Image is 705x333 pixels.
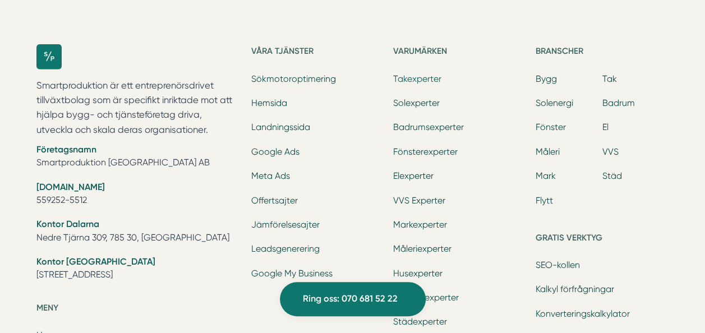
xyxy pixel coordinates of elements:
a: El [602,122,608,132]
strong: [DOMAIN_NAME] [36,182,105,192]
strong: Kontor [GEOGRAPHIC_DATA] [36,256,155,267]
a: Takexperter [393,73,441,84]
a: Städexperter [393,316,447,327]
a: Tak [602,73,616,84]
a: Hemsida [251,98,287,108]
a: Mark [535,170,555,181]
a: SEO-kollen [535,260,579,270]
strong: Kontor Dalarna [36,219,99,229]
a: Badrumsexperter [393,122,464,132]
h5: Gratis verktyg [535,231,669,248]
a: Google My Business [251,268,333,279]
a: Måleri [535,146,559,157]
li: 559252-5512 [36,181,239,209]
a: Solenergi [535,98,573,108]
li: Nedre Tjärna 309, 785 30, [GEOGRAPHIC_DATA] [36,218,239,246]
a: Badrum [602,98,634,108]
a: VVS [602,146,618,157]
h5: Meny [36,301,239,318]
a: Markexperter [393,219,447,230]
a: Städ [602,170,621,181]
a: Solexperter [393,98,440,108]
a: Sökmotoroptimering [251,73,336,84]
a: Elexperter [393,170,434,181]
a: Meta Ads [251,170,290,181]
li: Smartproduktion [GEOGRAPHIC_DATA] AB [36,143,239,172]
a: Landningssida [251,122,310,132]
a: Konverteringskalkylator [535,308,629,319]
a: Offertsajter [251,195,298,206]
li: [STREET_ADDRESS] [36,255,239,284]
a: Kalkyl förfrågningar [535,284,614,294]
a: Fönsterexperter [393,146,458,157]
h5: Branscher [535,44,669,61]
a: Bygg [535,73,556,84]
a: Fönster [535,122,565,132]
p: Smartproduktion är ett entreprenörsdrivet tillväxtbolag som är specifikt inriktade mot att hjälpa... [36,78,239,138]
a: Flytt [535,195,552,206]
a: Reliningexperter [393,292,459,303]
h5: Varumärken [393,44,527,61]
a: Google Ads [251,146,299,157]
a: Ring oss: 070 681 52 22 [280,282,426,316]
a: VVS Experter [393,195,445,206]
a: Leadsgenerering [251,243,320,254]
h5: Våra tjänster [251,44,385,61]
a: Jämförelsesajter [251,219,320,230]
a: Husexperter [393,268,443,279]
strong: Företagsnamn [36,144,96,155]
span: Ring oss: 070 681 52 22 [303,292,398,306]
a: Måleriexperter [393,243,451,254]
